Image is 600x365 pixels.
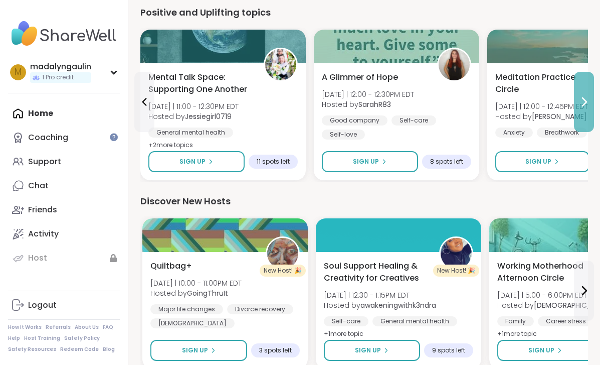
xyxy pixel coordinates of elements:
[60,346,99,353] a: Redeem Code
[64,335,100,342] a: Safety Policy
[358,99,391,109] b: SarahR83
[324,260,428,284] span: Soul Support Healing & Creativity for Creatives
[497,316,534,326] div: Family
[150,304,223,314] div: Major life changes
[28,180,49,191] div: Chat
[324,290,436,300] span: [DATE] | 12:30 - 1:15PM EDT
[430,158,463,166] span: 8 spots left
[257,158,290,166] span: 11 spots left
[259,346,292,354] span: 3 spots left
[324,300,436,310] span: Hosted by
[30,61,91,72] div: madalyngaulin
[8,126,120,150] a: Coaching
[28,228,59,239] div: Activity
[148,111,239,121] span: Hosted by
[497,340,593,361] button: Sign Up
[110,133,118,141] iframe: Spotlight
[8,16,120,51] img: ShareWell Nav Logo
[8,198,120,222] a: Friends
[322,130,365,140] div: Self-love
[495,128,533,138] div: Anxiety
[179,157,206,166] span: Sign Up
[525,157,551,166] span: Sign Up
[267,238,298,269] img: GoingThruIt
[28,253,47,264] div: Host
[322,89,414,99] span: [DATE] | 12:00 - 12:30PM EDT
[42,73,74,82] span: 1 Pro credit
[8,293,120,317] a: Logout
[227,304,293,314] div: Divorce recovery
[353,157,379,166] span: Sign Up
[322,151,418,172] button: Sign Up
[28,156,61,167] div: Support
[140,6,588,20] div: Positive and Uplifting topics
[24,335,60,342] a: Host Training
[433,265,479,277] div: New Host! 🎉
[265,49,296,80] img: Jessiegirl0719
[495,71,599,95] span: Meditation Practice Circle
[324,340,420,361] button: Sign Up
[150,278,242,288] span: [DATE] | 10:00 - 11:00PM EDT
[432,346,465,354] span: 9 spots left
[322,115,387,126] div: Good company
[148,101,239,111] span: [DATE] | 11:00 - 12:30PM EDT
[528,346,554,355] span: Sign Up
[439,49,470,80] img: SarahR83
[495,151,589,172] button: Sign Up
[140,194,588,208] div: Discover New Hosts
[15,66,22,79] span: m
[150,288,242,298] span: Hosted by
[8,174,120,198] a: Chat
[260,265,306,277] div: New Host! 🎉
[8,324,42,331] a: How It Works
[495,101,588,111] span: [DATE] | 12:00 - 12:45PM EDT
[103,346,115,353] a: Blog
[8,335,20,342] a: Help
[324,316,368,326] div: Self-care
[46,324,71,331] a: Referrals
[495,111,588,121] span: Hosted by
[28,204,57,215] div: Friends
[441,238,472,269] img: awakeningwithk3ndra
[532,111,587,121] b: [PERSON_NAME]
[187,288,228,298] b: GoingThruIt
[8,222,120,246] a: Activity
[103,324,113,331] a: FAQ
[322,99,414,109] span: Hosted by
[150,340,247,361] button: Sign Up
[185,111,232,121] b: Jessiegirl0719
[8,346,56,353] a: Safety Resources
[28,300,57,311] div: Logout
[537,128,587,138] div: Breathwork
[360,300,436,310] b: awakeningwithk3ndra
[372,316,457,326] div: General mental health
[182,346,208,355] span: Sign Up
[148,71,253,95] span: Mental Talk Space: Supporting One Another
[355,346,381,355] span: Sign Up
[391,115,436,126] div: Self-care
[150,318,235,328] div: [DEMOGRAPHIC_DATA]
[8,150,120,174] a: Support
[322,71,398,83] span: A Glimmer of Hope
[8,246,120,270] a: Host
[538,316,594,326] div: Career stress
[148,128,233,138] div: General mental health
[150,260,192,272] span: Quiltbag+
[148,151,245,172] button: Sign Up
[28,132,68,143] div: Coaching
[75,324,99,331] a: About Us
